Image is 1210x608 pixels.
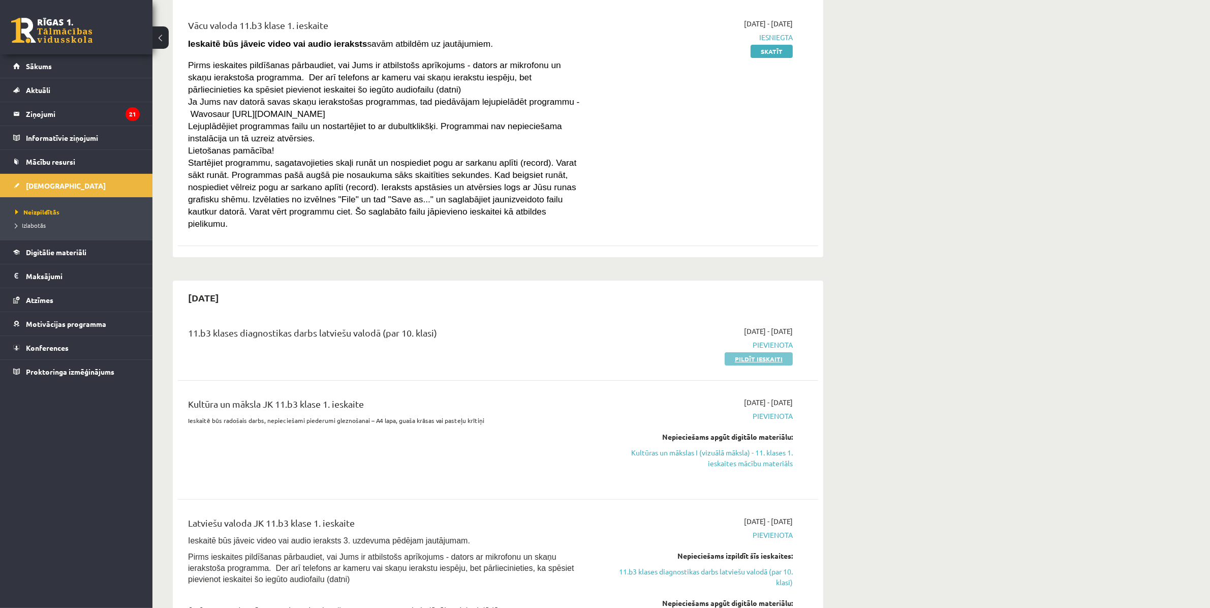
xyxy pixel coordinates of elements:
span: Ieskaitē būs jāveic video vai audio ieraksts 3. uzdevuma pēdējam jautājumam. [188,536,470,545]
a: Konferences [13,336,140,359]
span: Proktoringa izmēģinājums [26,367,114,376]
span: Pirms ieskaites pildīšanas pārbaudiet, vai Jums ir atbilstošs aprīkojums - dators ar mikrofonu un... [188,553,574,584]
a: Pildīt ieskaiti [725,352,793,366]
span: Mācību resursi [26,157,75,166]
strong: Ieskaitē būs jāveic video vai audio ieraksts [188,39,367,49]
div: Nepieciešams apgūt digitālo materiālu: [601,432,793,442]
a: Digitālie materiāli [13,240,140,264]
span: [DATE] - [DATE] [744,18,793,29]
h2: [DATE] [178,286,229,310]
span: Atzīmes [26,295,53,305]
span: Izlabotās [15,221,46,229]
span: Pievienota [601,530,793,540]
div: Vācu valoda 11.b3 klase 1. ieskaite [188,18,586,37]
span: [DATE] - [DATE] [744,326,793,337]
span: Sākums [26,62,52,71]
span: [DATE] - [DATE] [744,516,793,527]
span: Lietošanas pamācība! [188,145,274,156]
a: Kultūras un mākslas I (vizuālā māksla) - 11. klases 1. ieskaites mācību materiāls [601,447,793,469]
span: Pievienota [601,340,793,350]
span: Aktuāli [26,85,50,95]
i: 21 [126,107,140,121]
div: Nepieciešams izpildīt šīs ieskaites: [601,551,793,561]
span: Pievienota [601,411,793,421]
div: Kultūra un māksla JK 11.b3 klase 1. ieskaite [188,397,586,416]
a: Motivācijas programma [13,312,140,336]
a: 11.b3 klases diagnostikas darbs latviešu valodā (par 10. klasi) [601,566,793,588]
p: Ieskaitē būs radošais darbs, nepieciešami piederumi gleznošanai – A4 lapa, guaša krāsas vai paste... [188,416,586,425]
span: Iesniegta [601,32,793,43]
span: [DATE] - [DATE] [744,397,793,408]
a: Proktoringa izmēģinājums [13,360,140,383]
span: Startējiet programmu, sagatavojieties skaļi runāt un nospiediet pogu ar sarkanu aplīti (record). ... [188,158,576,229]
span: [DEMOGRAPHIC_DATA] [26,181,106,190]
span: Digitālie materiāli [26,248,86,257]
span: Pirms ieskaites pildīšanas pārbaudiet, vai Jums ir atbilstošs aprīkojums - dators ar mikrofonu un... [188,60,561,95]
a: Rīgas 1. Tālmācības vidusskola [11,18,92,43]
a: Aktuāli [13,78,140,102]
span: Lejuplādējiet programmas failu un nostartējiet to ar dubultklikšķi. Programmai nav nepieciešama i... [188,121,562,143]
span: Ja Jums nav datorā savas skaņu ierakstošas programmas, tad piedāvājam lejupielādēt programmu - Wa... [188,97,580,119]
div: 11.b3 klases diagnostikas darbs latviešu valodā (par 10. klasi) [188,326,586,345]
a: Maksājumi [13,264,140,288]
a: [DEMOGRAPHIC_DATA] [13,174,140,197]
a: Informatīvie ziņojumi [13,126,140,149]
a: Izlabotās [15,221,142,230]
a: Sākums [13,54,140,78]
legend: Ziņojumi [26,102,140,126]
a: Atzīmes [13,288,140,312]
a: Neizpildītās [15,207,142,217]
span: Konferences [26,343,69,352]
span: Neizpildītās [15,208,59,216]
div: Latviešu valoda JK 11.b3 klase 1. ieskaite [188,516,586,535]
legend: Maksājumi [26,264,140,288]
a: Skatīt [751,45,793,58]
legend: Informatīvie ziņojumi [26,126,140,149]
span: savām atbildēm uz jautājumiem. [188,39,493,49]
a: Ziņojumi21 [13,102,140,126]
a: Mācību resursi [13,150,140,173]
span: Motivācijas programma [26,319,106,328]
